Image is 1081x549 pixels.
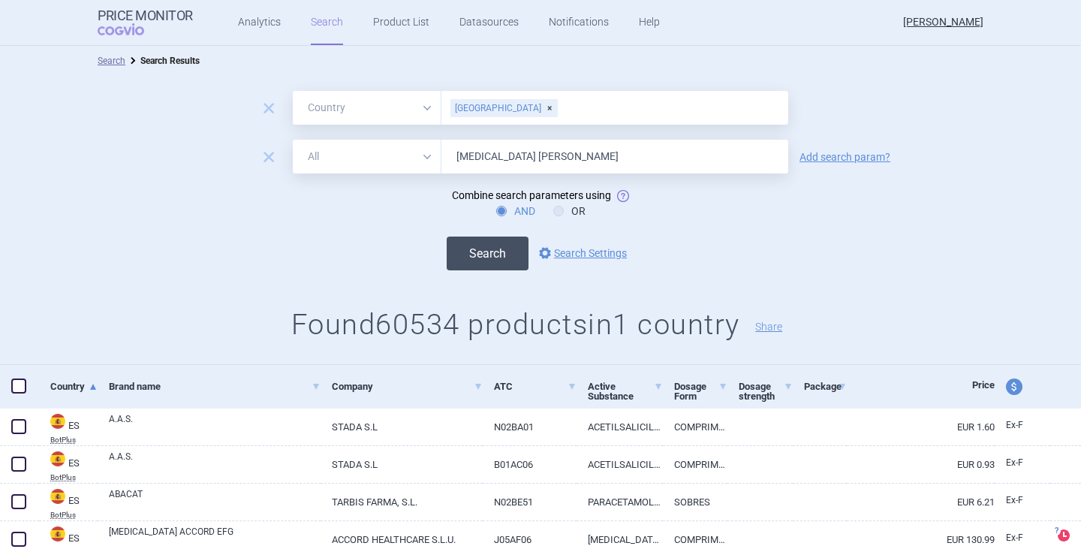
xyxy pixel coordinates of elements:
[663,484,727,520] a: SOBRES
[847,484,995,520] a: EUR 6.21
[663,446,727,483] a: COMPRIMIDOS
[577,446,663,483] a: ACETILSALICILICO ACIDO
[98,8,193,23] strong: Price Monitor
[109,450,321,477] a: A.A.S.
[50,451,65,466] img: Spain
[674,368,727,415] a: Dosage Form
[1006,457,1023,468] span: Ex-factory price
[847,446,995,483] a: EUR 0.93
[50,436,98,444] abbr: BotPlus — Online database developed by the General Council of Official Associations of Pharmacist...
[804,368,847,405] a: Package
[50,474,98,481] abbr: BotPlus — Online database developed by the General Council of Official Associations of Pharmacist...
[553,204,586,219] label: OR
[447,237,528,270] button: Search
[577,409,663,445] a: ACETILSALICILICO ACIDO
[452,189,611,201] span: Combine search parameters using
[109,487,321,514] a: ABACAT
[663,409,727,445] a: COMPRIMIDOS
[588,368,663,415] a: Active Substance
[98,8,193,37] a: Price MonitorCOGVIO
[50,368,98,405] a: Country
[577,484,663,520] a: PARACETAMOL/CLORFENAMINA/FENILEFRINA 1.000 MG/4 MG/10 MG SOLUCION/SUSPENSION ORAL 10 SOBRES
[39,412,98,444] a: ESESBotPlus
[483,409,576,445] a: N02BA01
[39,450,98,481] a: ESESBotPlus
[321,409,483,445] a: STADA S.L
[50,489,65,504] img: Spain
[332,368,483,405] a: Company
[1006,495,1023,505] span: Ex-factory price
[50,511,98,519] abbr: BotPlus — Online database developed by the General Council of Official Associations of Pharmacist...
[125,53,200,68] li: Search Results
[98,56,125,66] a: Search
[98,23,165,35] span: COGVIO
[494,368,576,405] a: ATC
[972,379,995,391] span: Price
[739,368,792,415] a: Dosage strength
[483,484,576,520] a: N02BE51
[109,412,321,439] a: A.A.S.
[995,490,1050,512] a: Ex-F
[483,446,576,483] a: B01AC06
[1058,529,1076,541] a: ?
[847,409,995,445] a: EUR 1.60
[755,321,782,332] button: Share
[536,244,627,262] a: Search Settings
[1006,532,1023,543] span: Ex-factory price
[995,452,1050,475] a: Ex-F
[450,99,558,117] div: [GEOGRAPHIC_DATA]
[321,484,483,520] a: TARBIS FARMA, S.L.
[109,368,321,405] a: Brand name
[50,414,65,429] img: Spain
[321,446,483,483] a: STADA S.L
[496,204,535,219] label: AND
[995,415,1050,437] a: Ex-F
[50,526,65,541] img: Spain
[39,487,98,519] a: ESESBotPlus
[98,53,125,68] li: Search
[140,56,200,66] strong: Search Results
[1006,420,1023,430] span: Ex-factory price
[1052,526,1061,535] span: ?
[799,152,890,162] a: Add search param?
